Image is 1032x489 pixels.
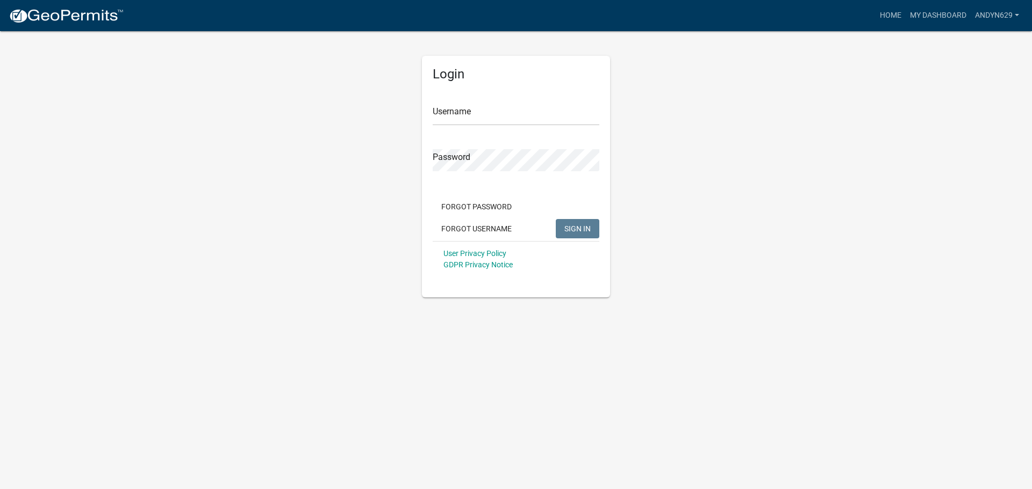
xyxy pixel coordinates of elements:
a: AndyN629 [971,5,1023,26]
a: GDPR Privacy Notice [443,260,513,269]
a: My Dashboard [906,5,971,26]
h5: Login [433,67,599,82]
button: Forgot Username [433,219,520,238]
a: Home [876,5,906,26]
a: User Privacy Policy [443,249,506,258]
button: SIGN IN [556,219,599,238]
button: Forgot Password [433,197,520,216]
span: SIGN IN [564,224,591,232]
